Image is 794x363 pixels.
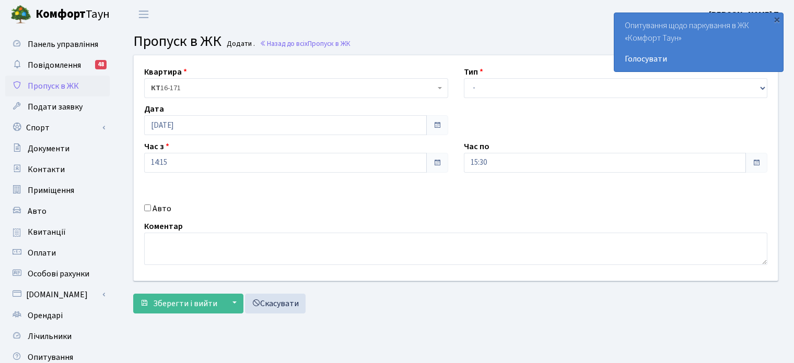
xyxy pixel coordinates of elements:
[28,331,72,342] span: Лічильники
[614,13,783,71] div: Опитування щодо паркування в ЖК «Комфорт Таун»
[308,39,351,49] span: Пропуск в ЖК
[5,159,110,180] a: Контакти
[5,138,110,159] a: Документи
[144,66,187,78] label: Квартира
[28,205,46,217] span: Авто
[151,83,160,93] b: КТ
[144,140,169,153] label: Час з
[28,310,63,321] span: Орендарі
[28,143,69,154] span: Документи
[28,39,98,50] span: Панель управління
[5,117,110,138] a: Спорт
[153,298,217,309] span: Зберегти і вийти
[144,78,448,98] span: <b>КТ</b>&nbsp;&nbsp;&nbsp;&nbsp;16-171
[28,101,83,113] span: Подати заявку
[5,55,110,76] a: Повідомлення48
[28,185,74,196] span: Приміщення
[5,180,110,201] a: Приміщення
[144,220,183,233] label: Коментар
[709,8,781,21] a: [PERSON_NAME] П.
[5,76,110,96] a: Пропуск в ЖК
[95,60,107,69] div: 48
[28,59,81,71] span: Повідомлення
[5,96,110,117] a: Подати заявку
[28,247,56,259] span: Оплати
[28,226,66,238] span: Квитанції
[5,34,110,55] a: Панель управління
[5,201,110,222] a: Авто
[464,140,489,153] label: Час по
[225,40,255,49] small: Додати .
[772,14,782,25] div: ×
[5,305,110,326] a: Орендарі
[10,4,31,25] img: logo.png
[151,83,435,93] span: <b>КТ</b>&nbsp;&nbsp;&nbsp;&nbsp;16-171
[133,294,224,313] button: Зберегти і вийти
[5,222,110,243] a: Квитанції
[5,284,110,305] a: [DOMAIN_NAME]
[245,294,306,313] a: Скасувати
[5,243,110,263] a: Оплати
[153,202,171,215] label: Авто
[144,103,164,115] label: Дата
[625,53,773,65] a: Голосувати
[28,164,65,175] span: Контакти
[28,352,73,363] span: Опитування
[464,66,483,78] label: Тип
[36,6,86,22] b: Комфорт
[5,326,110,347] a: Лічильники
[260,39,351,49] a: Назад до всіхПропуск в ЖК
[28,268,89,280] span: Особові рахунки
[28,80,79,92] span: Пропуск в ЖК
[133,31,221,52] span: Пропуск в ЖК
[5,263,110,284] a: Особові рахунки
[36,6,110,23] span: Таун
[131,6,157,23] button: Переключити навігацію
[709,9,781,20] b: [PERSON_NAME] П.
